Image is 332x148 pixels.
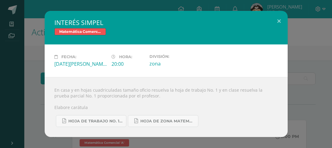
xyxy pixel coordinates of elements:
[140,119,195,124] span: Hoja de zona Matemática Comercial.pdf
[119,55,132,59] span: Hora:
[54,18,278,27] h2: INTERÉS SIMPEL
[111,61,145,67] div: 20:00
[54,28,106,35] span: Matemática Comercial
[56,115,126,127] a: Hoja de trabajo No. 1 Matemática Comercial..pdf
[270,11,288,32] button: Close (Esc)
[61,55,76,59] span: Fecha:
[128,115,198,127] a: Hoja de zona Matemática Comercial.pdf
[54,61,107,67] div: [DATE][PERSON_NAME]
[45,77,288,137] div: En casa y en hojas cuadriculadas tamaño oficio resuelva la hoja de trabajo No. 1 y en clase resue...
[149,54,202,59] label: División:
[68,119,123,124] span: Hoja de trabajo No. 1 Matemática Comercial..pdf
[149,60,202,67] div: zona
